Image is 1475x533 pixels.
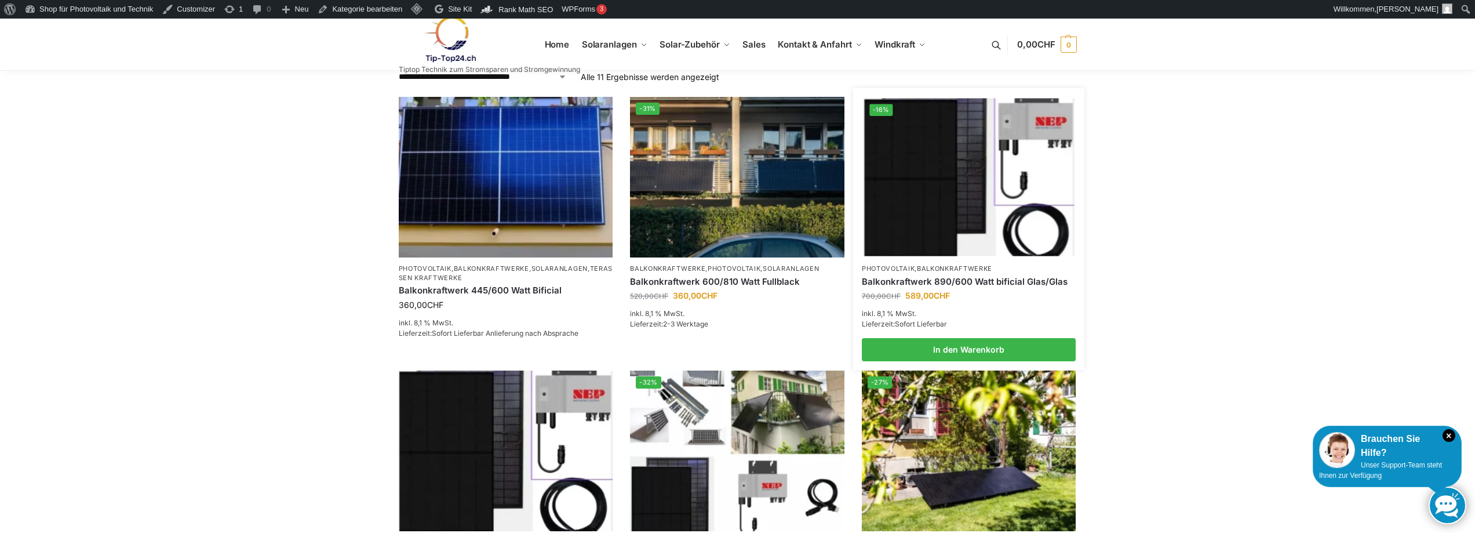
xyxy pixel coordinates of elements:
[862,371,1076,531] img: Steckerkraftwerk 890/600 Watt, mit Ständer für Terrasse inkl. Lieferung
[934,291,950,300] span: CHF
[1319,432,1355,468] img: Customer service
[1442,3,1452,14] img: Benutzerbild von Rupert Spoddig
[673,291,718,300] bdi: 360,00
[630,264,705,273] a: Balkonkraftwerke
[1443,429,1455,442] i: Schließen
[630,97,844,258] a: -31%2 Balkonkraftwerke
[399,71,567,83] select: Shop-Reihenfolge
[448,5,472,13] span: Site Kit
[582,39,637,50] span: Solaranlagen
[399,264,613,282] p: , , ,
[862,338,1076,361] a: In den Warenkorb legen: „Balkonkraftwerk 890/600 Watt bificial Glas/Glas“
[531,264,588,273] a: Solaranlagen
[870,19,931,71] a: Windkraft
[1061,37,1077,53] span: 0
[399,300,443,310] bdi: 360,00
[581,71,719,83] p: Alle 11 Ergebnisse werden angezeigt
[742,39,766,50] span: Sales
[862,276,1076,288] a: Balkonkraftwerk 890/600 Watt bificial Glas/Glas
[660,39,720,50] span: Solar-Zubehör
[399,97,613,258] img: Solaranlage für den kleinen Balkon
[655,19,735,71] a: Solar-Zubehör
[895,320,947,328] span: Sofort Lieferbar
[399,329,578,338] span: Lieferzeit:
[654,292,668,300] span: CHF
[630,97,844,258] img: 2 Balkonkraftwerke
[630,292,668,300] bdi: 520,00
[630,371,844,531] a: -32%860 Watt Komplett mit Balkonhalterung
[399,264,613,281] a: Terassen Kraftwerke
[399,318,613,328] p: inkl. 8,1 % MwSt.
[1319,461,1442,480] span: Unser Support-Team steht Ihnen zur Verfügung
[862,371,1076,531] a: -27%Steckerkraftwerk 890/600 Watt, mit Ständer für Terrasse inkl. Lieferung
[630,309,844,319] p: inkl. 8,1 % MwSt.
[498,5,553,14] span: Rank Math SEO
[763,264,819,273] a: Solaranlagen
[630,276,844,288] a: Balkonkraftwerk 600/810 Watt Fullblack
[399,16,500,63] img: Solaranlagen, Speicheranlagen und Energiesparprodukte
[917,264,992,273] a: Balkonkraftwerke
[630,371,844,531] img: 860 Watt Komplett mit Balkonhalterung
[399,285,613,296] a: Balkonkraftwerk 445/600 Watt Bificial
[708,264,760,273] a: Photovoltaik
[738,19,770,71] a: Sales
[432,329,578,338] span: Sofort Lieferbar Anlieferung nach Absprache
[399,371,613,531] img: Bificiales Hochleistungsmodul
[862,264,915,273] a: Photovoltaik
[596,4,607,14] div: 3
[862,264,1076,273] p: ,
[862,309,1076,319] p: inkl. 8,1 % MwSt.
[399,264,451,273] a: Photovoltaik
[905,291,950,300] bdi: 589,00
[1319,432,1455,460] div: Brauchen Sie Hilfe?
[1376,5,1438,13] span: [PERSON_NAME]
[577,19,651,71] a: Solaranlagen
[630,320,708,328] span: Lieferzeit:
[454,264,529,273] a: Balkonkraftwerke
[1037,39,1055,50] span: CHF
[1017,18,1076,72] nav: Cart contents
[886,292,901,300] span: CHF
[701,291,718,300] span: CHF
[630,264,844,273] p: , ,
[864,99,1074,256] a: -16%Bificiales Hochleistungsmodul
[1017,27,1076,62] a: 0,00CHF 0
[862,292,901,300] bdi: 700,00
[862,320,947,328] span: Lieferzeit:
[1017,39,1055,50] span: 0,00
[773,19,867,71] a: Kontakt & Anfahrt
[864,99,1074,256] img: Bificiales Hochleistungsmodul
[427,300,443,310] span: CHF
[663,320,708,328] span: 2-3 Werktage
[778,39,851,50] span: Kontakt & Anfahrt
[875,39,915,50] span: Windkraft
[399,66,580,73] p: Tiptop Technik zum Stromsparen und Stromgewinnung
